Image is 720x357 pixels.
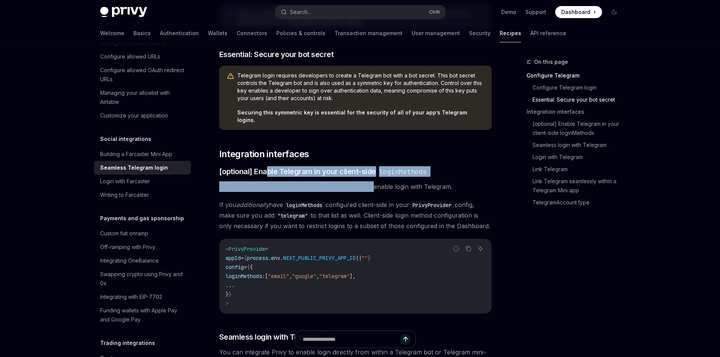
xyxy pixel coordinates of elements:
[362,255,368,261] span: ""
[100,52,160,61] div: Configure allowed URLs
[219,49,334,60] span: Essential: Secure your bot secret
[290,8,311,17] div: Search...
[219,166,430,177] span: [optional] Enable Telegram in your client-side
[250,264,253,270] span: {
[229,246,268,252] span: PrivyProvider
[533,151,626,163] a: Login with Telegram
[100,190,149,199] div: Writing to Farcaster
[100,88,186,107] div: Managing your allowlist with Airtable
[376,167,430,177] code: loginMethods
[561,8,590,16] span: Dashboard
[94,267,191,290] a: Swapping crypto using Privy and 0x
[533,82,626,94] a: Configure Telegram login
[268,255,271,261] span: .
[100,24,124,42] a: Welcome
[292,273,316,280] span: "google"
[237,72,484,102] span: Telegram login requires developers to create a Telegram bot with a bot secret. This bot secret co...
[350,273,356,280] span: ],
[100,256,159,265] div: Integrating OneBalance
[530,24,566,42] a: API reference
[280,255,283,261] span: .
[533,196,626,209] a: TelegramAccount type
[534,57,568,66] span: On this page
[226,282,235,289] span: ...
[526,106,626,118] a: Integration interfaces
[236,201,269,209] em: additionally
[244,264,247,270] span: =
[94,240,191,254] a: Off-ramping with Privy
[219,199,492,231] span: If you have configured client-side in your config, make sure you add to that list as well. Client...
[237,109,467,123] strong: Securing this symmetric key is essential for the security of all of your app’s Telegram logins.
[94,290,191,304] a: Integrating with EIP-7702
[100,150,172,159] div: Building a Farcaster Mini App
[289,273,292,280] span: ,
[100,66,186,84] div: Configure allowed OAuth redirect URLs
[274,212,311,220] code: "telegram"
[226,255,241,261] span: appId
[100,270,186,288] div: Swapping crypto using Privy and 0x
[475,244,485,253] button: Ask AI
[237,24,267,42] a: Connectors
[412,24,460,42] a: User management
[226,246,229,252] span: <
[100,111,168,120] div: Customize your application
[533,163,626,175] a: Link Telegram
[368,255,371,261] span: }
[94,50,191,63] a: Configure allowed URLs
[316,273,319,280] span: ,
[271,255,280,261] span: env
[469,24,491,42] a: Security
[219,148,309,160] span: Integration interfaces
[100,163,168,172] div: Seamless Telegram login
[226,300,229,307] span: >
[283,255,356,261] span: NEXT_PUBLIC_PRIVY_APP_ID
[268,273,289,280] span: "email"
[100,306,186,324] div: Funding wallets with Apple Pay and Google Pay
[94,86,191,109] a: Managing your allowlist with Airtable
[409,201,455,209] code: PrivyProvider
[94,109,191,122] a: Customize your application
[276,5,445,19] button: Search...CtrlK
[608,6,620,18] button: Toggle dark mode
[100,177,150,186] div: Login with Farcaster
[463,244,473,253] button: Copy the contents from the code block
[94,254,191,267] a: Integrating OneBalance
[219,181,492,192] span: You must enable Telegram in the Privy Dashboard to enable login with Telegram.
[208,24,228,42] a: Wallets
[94,63,191,86] a: Configure allowed OAuth redirect URLs
[244,255,247,261] span: {
[451,244,461,253] button: Report incorrect code
[100,243,155,252] div: Off-ramping with Privy
[241,255,244,261] span: =
[247,264,250,270] span: {
[227,73,234,80] svg: Warning
[500,24,521,42] a: Recipes
[100,7,147,17] img: dark logo
[533,118,626,139] a: [optional] Enable Telegram in your client-side loginMethods
[525,8,546,16] a: Support
[94,147,191,161] a: Building a Farcaster Mini App
[247,255,268,261] span: process
[276,24,325,42] a: Policies & controls
[226,291,229,298] span: }
[100,292,162,301] div: Integrating with EIP-7702
[429,9,440,15] span: Ctrl K
[334,24,403,42] a: Transaction management
[226,273,265,280] span: loginMethods:
[319,273,350,280] span: "telegram"
[94,188,191,202] a: Writing to Farcaster
[526,70,626,82] a: Configure Telegram
[160,24,199,42] a: Authentication
[265,273,268,280] span: [
[100,338,155,348] h5: Trading integrations
[100,214,184,223] h5: Payments and gas sponsorship
[226,264,244,270] span: config
[94,175,191,188] a: Login with Farcaster
[229,291,232,298] span: }
[356,255,362,261] span: ||
[283,201,325,209] code: loginMethods
[533,139,626,151] a: Seamless login with Telegram
[100,134,151,144] h5: Social integrations
[501,8,516,16] a: Demo
[100,229,148,238] div: Custom fiat onramp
